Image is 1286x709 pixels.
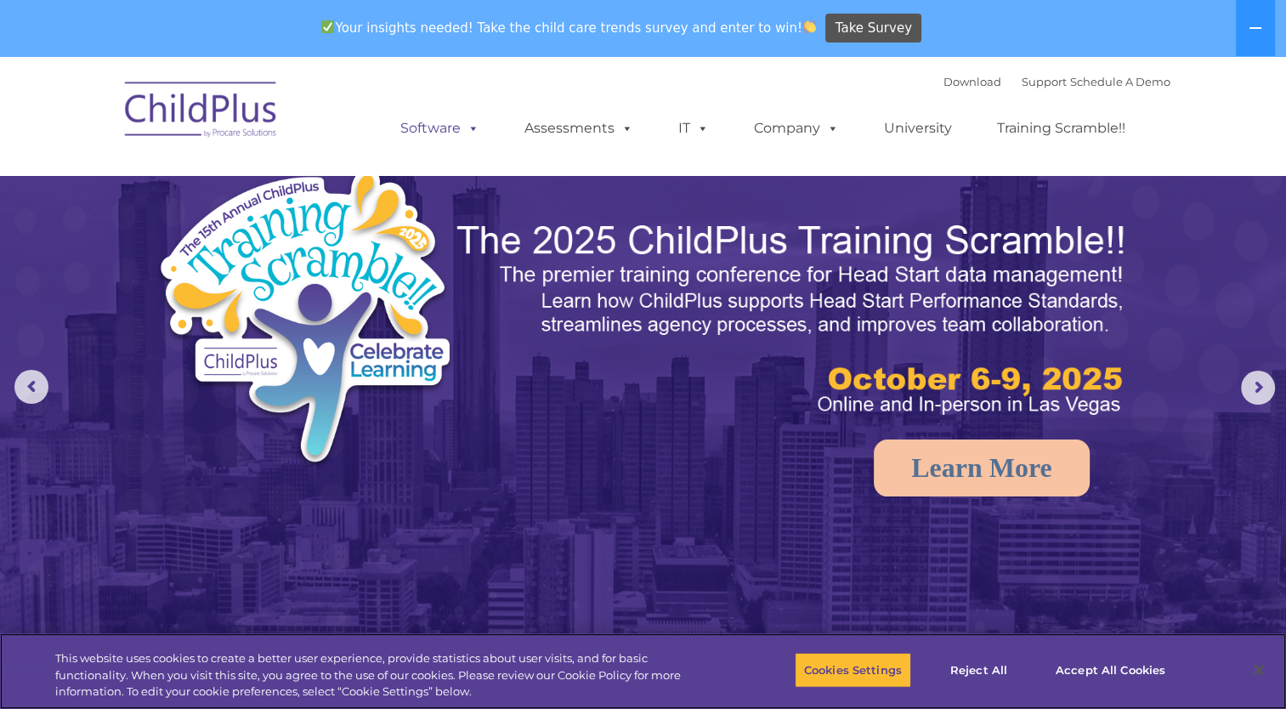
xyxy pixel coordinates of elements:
a: Company [737,111,856,145]
a: Software [383,111,496,145]
button: Reject All [926,652,1032,688]
a: Support [1022,75,1067,88]
font: | [943,75,1170,88]
span: Take Survey [836,14,912,43]
a: IT [661,111,726,145]
a: Schedule A Demo [1070,75,1170,88]
a: Take Survey [825,14,921,43]
span: Phone number [236,182,309,195]
a: Download [943,75,1001,88]
img: 👏 [803,20,816,33]
span: Your insights needed! Take the child care trends survey and enter to win! [314,11,824,44]
button: Accept All Cookies [1046,652,1175,688]
a: Assessments [507,111,650,145]
a: Training Scramble!! [980,111,1142,145]
button: Close [1240,651,1278,689]
span: Last name [236,112,288,125]
img: ChildPlus by Procare Solutions [116,70,286,155]
button: Cookies Settings [795,652,911,688]
img: ✅ [321,20,334,33]
a: University [867,111,969,145]
a: Learn More [874,440,1090,496]
div: This website uses cookies to create a better user experience, provide statistics about user visit... [55,650,707,700]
